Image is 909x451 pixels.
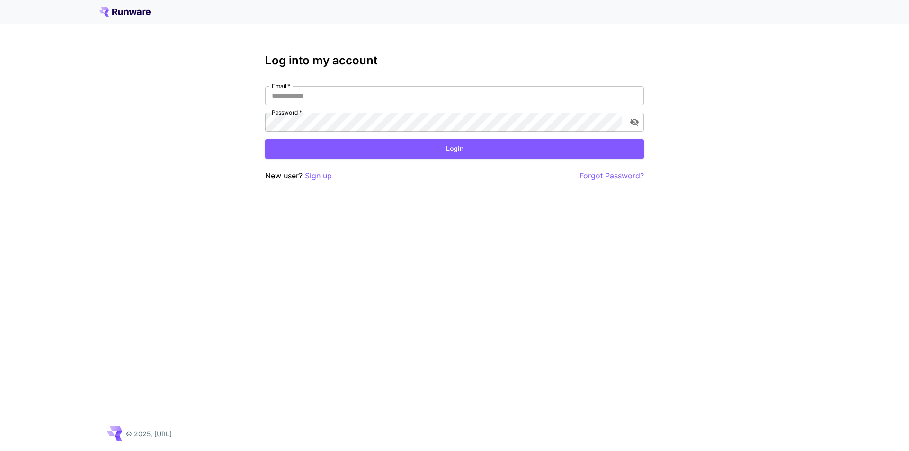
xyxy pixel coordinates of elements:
[126,429,172,439] p: © 2025, [URL]
[265,170,332,182] p: New user?
[265,54,644,67] h3: Log into my account
[272,108,302,116] label: Password
[305,170,332,182] button: Sign up
[579,170,644,182] button: Forgot Password?
[626,114,643,131] button: toggle password visibility
[272,82,290,90] label: Email
[265,139,644,159] button: Login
